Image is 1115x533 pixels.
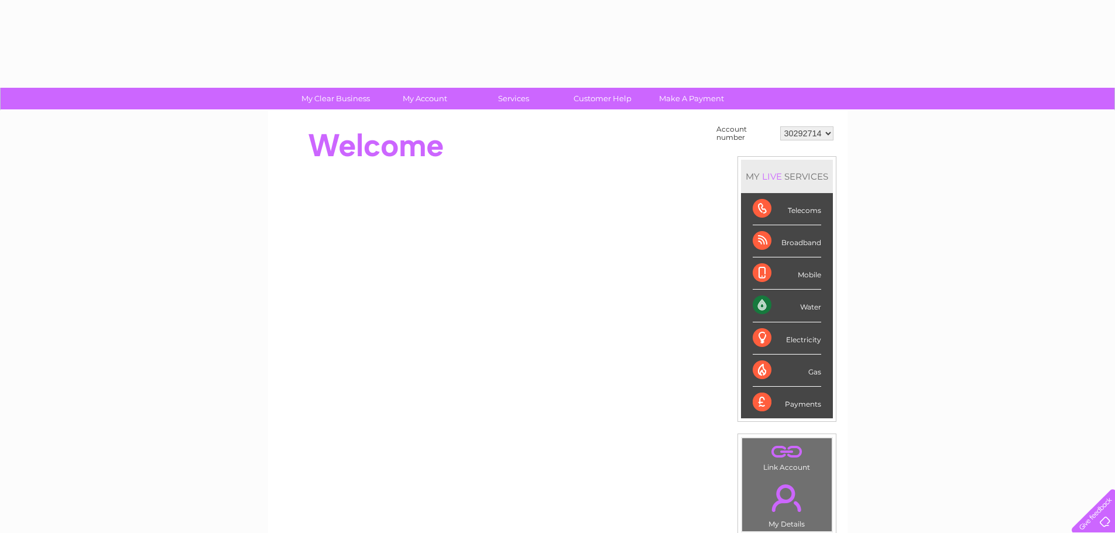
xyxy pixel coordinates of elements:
a: My Account [376,88,473,109]
div: LIVE [760,171,784,182]
div: Broadband [753,225,821,257]
a: . [745,441,829,462]
div: Water [753,290,821,322]
td: My Details [742,474,832,532]
div: Mobile [753,257,821,290]
td: Link Account [742,438,832,474]
div: MY SERVICES [741,160,833,193]
div: Gas [753,355,821,387]
a: My Clear Business [287,88,384,109]
td: Account number [713,122,777,145]
a: Customer Help [554,88,651,109]
div: Telecoms [753,193,821,225]
a: . [745,477,829,518]
a: Services [465,88,562,109]
div: Electricity [753,322,821,355]
div: Payments [753,387,821,418]
a: Make A Payment [643,88,740,109]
